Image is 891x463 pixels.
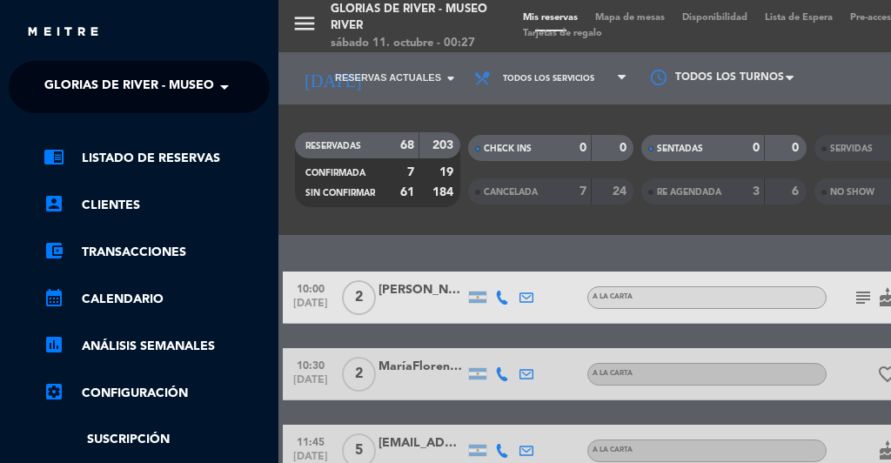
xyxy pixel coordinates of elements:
i: chrome_reader_mode [44,146,64,167]
i: account_balance_wallet [44,240,64,261]
a: Suscripción [44,430,270,450]
img: MEITRE [26,26,100,39]
a: assessmentANÁLISIS SEMANALES [44,336,270,357]
a: Configuración [44,383,270,404]
a: account_boxClientes [44,195,270,216]
i: assessment [44,334,64,355]
i: calendar_month [44,287,64,308]
a: account_balance_walletTransacciones [44,242,270,263]
i: settings_applications [44,381,64,402]
a: chrome_reader_modeListado de Reservas [44,148,270,169]
span: Glorias de River - Museo River [44,69,253,105]
i: account_box [44,193,64,214]
a: calendar_monthCalendario [44,289,270,310]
